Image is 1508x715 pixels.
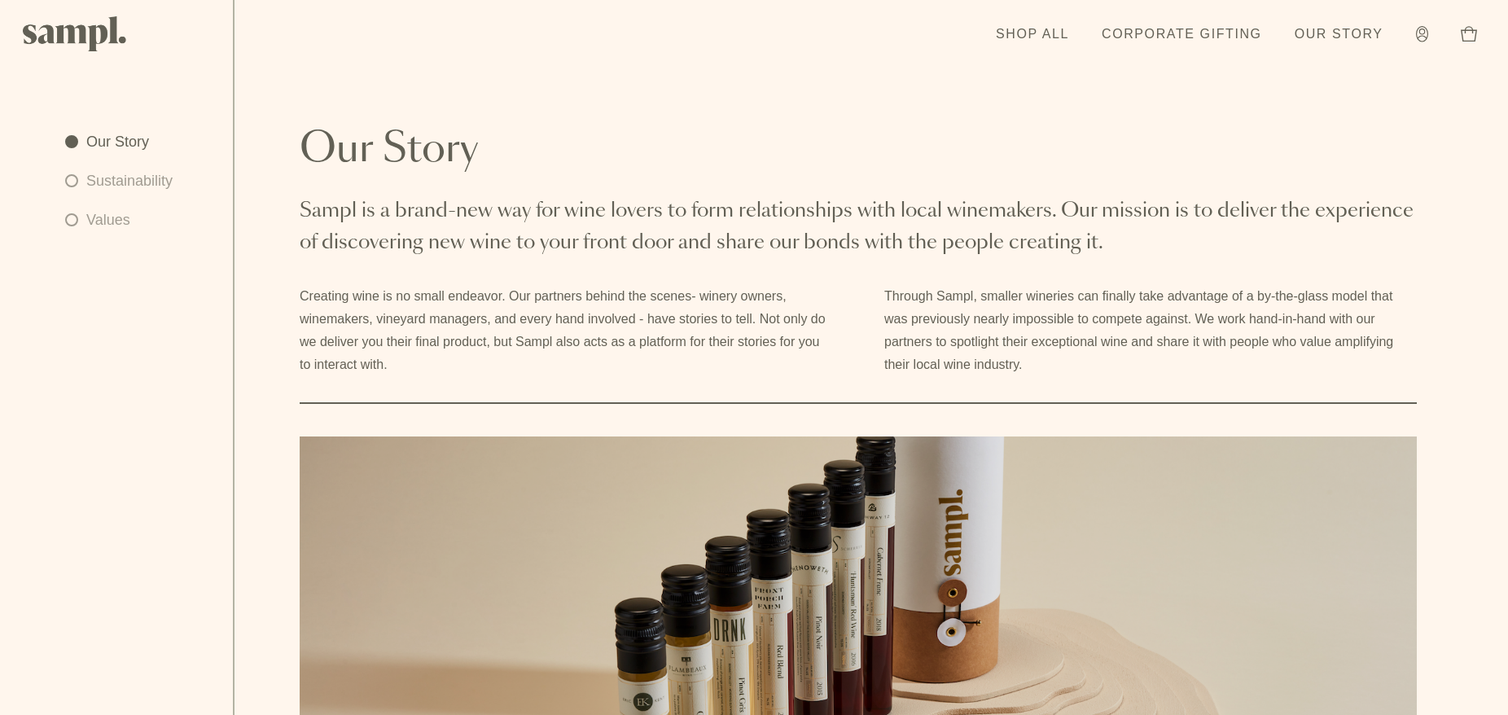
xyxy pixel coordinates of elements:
p: Sampl is a brand-new way for wine lovers to form relationships with local winemakers. Our mission... [300,195,1417,259]
a: Shop All [988,16,1077,52]
a: Our Story [1287,16,1392,52]
a: Corporate Gifting [1094,16,1270,52]
a: Values [65,208,173,231]
p: Creating wine is no small endeavor. Our partners behind the scenes- winery owners, winemakers, vi... [300,285,832,376]
h2: Our Story [300,130,1417,169]
img: Sampl logo [23,16,127,51]
a: Sustainability [65,169,173,192]
p: Through Sampl, smaller wineries can finally take advantage of a by-the-glass model that was previ... [884,285,1417,376]
a: Our Story [65,130,173,153]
